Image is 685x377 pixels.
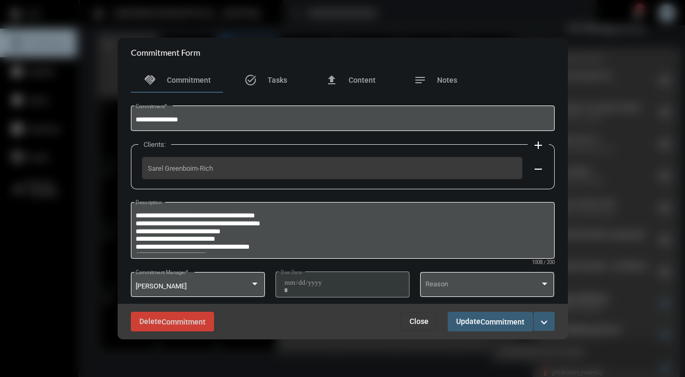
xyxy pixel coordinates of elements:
mat-icon: add [532,139,545,152]
span: Close [410,317,429,326]
label: Clients: [138,141,171,148]
mat-icon: file_upload [325,74,338,86]
span: Sarel Greenboim-Rich [148,164,517,172]
span: Notes [437,76,457,84]
mat-icon: handshake [144,74,156,86]
mat-icon: notes [414,74,426,86]
span: [PERSON_NAME] [136,282,186,290]
span: Content [349,76,376,84]
button: DeleteCommitment [131,312,214,331]
span: Delete [139,317,206,326]
span: Commitment [162,318,206,326]
span: Commitment [481,318,524,326]
span: Commitment [167,76,211,84]
span: Tasks [268,76,287,84]
button: Close [401,312,437,331]
span: Update [456,317,524,326]
button: UpdateCommitment [448,312,533,331]
mat-icon: task_alt [244,74,257,86]
mat-icon: expand_more [538,316,550,329]
mat-hint: 1008 / 200 [532,260,555,266]
h2: Commitment Form [131,47,200,57]
mat-icon: remove [532,163,545,176]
